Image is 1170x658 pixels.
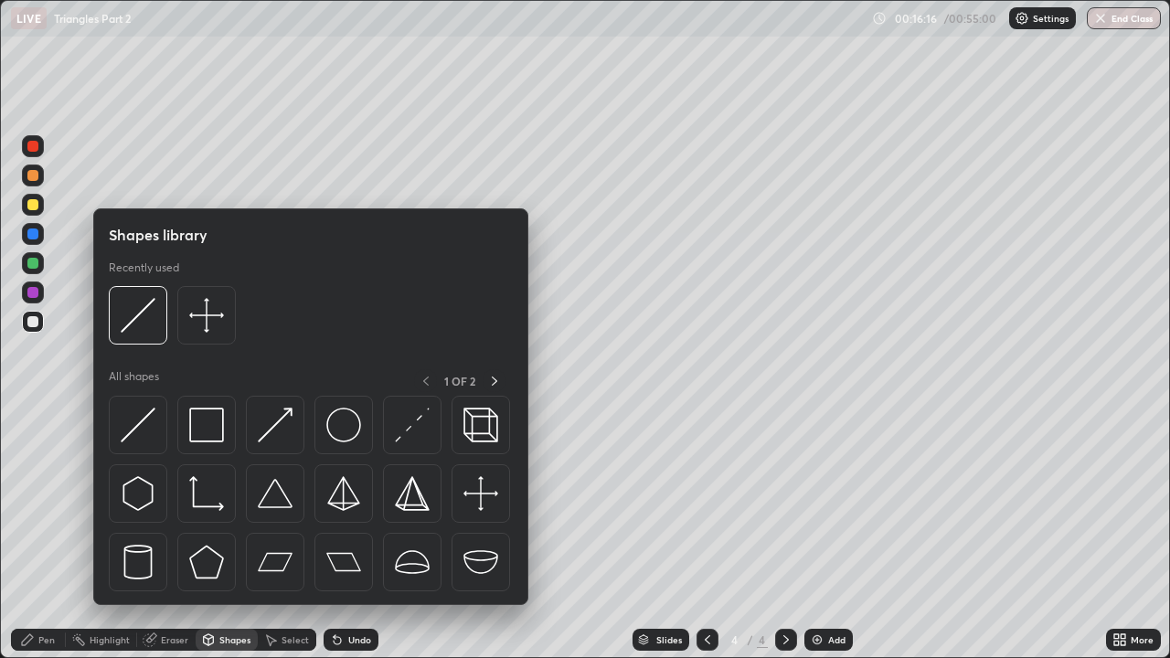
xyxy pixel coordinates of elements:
[219,635,250,644] div: Shapes
[348,635,371,644] div: Undo
[189,476,224,511] img: svg+xml;charset=utf-8,%3Csvg%20xmlns%3D%22http%3A%2F%2Fwww.w3.org%2F2000%2Fsvg%22%20width%3D%2233...
[748,634,753,645] div: /
[395,476,430,511] img: svg+xml;charset=utf-8,%3Csvg%20xmlns%3D%22http%3A%2F%2Fwww.w3.org%2F2000%2Fsvg%22%20width%3D%2234...
[1087,7,1161,29] button: End Class
[463,408,498,442] img: svg+xml;charset=utf-8,%3Csvg%20xmlns%3D%22http%3A%2F%2Fwww.w3.org%2F2000%2Fsvg%22%20width%3D%2235...
[326,545,361,579] img: svg+xml;charset=utf-8,%3Csvg%20xmlns%3D%22http%3A%2F%2Fwww.w3.org%2F2000%2Fsvg%22%20width%3D%2244...
[395,408,430,442] img: svg+xml;charset=utf-8,%3Csvg%20xmlns%3D%22http%3A%2F%2Fwww.w3.org%2F2000%2Fsvg%22%20width%3D%2230...
[1015,11,1029,26] img: class-settings-icons
[1033,14,1069,23] p: Settings
[161,635,188,644] div: Eraser
[757,631,768,648] div: 4
[121,476,155,511] img: svg+xml;charset=utf-8,%3Csvg%20xmlns%3D%22http%3A%2F%2Fwww.w3.org%2F2000%2Fsvg%22%20width%3D%2230...
[810,632,824,647] img: add-slide-button
[54,11,131,26] p: Triangles Part 2
[656,635,682,644] div: Slides
[258,408,292,442] img: svg+xml;charset=utf-8,%3Csvg%20xmlns%3D%22http%3A%2F%2Fwww.w3.org%2F2000%2Fsvg%22%20width%3D%2230...
[258,545,292,579] img: svg+xml;charset=utf-8,%3Csvg%20xmlns%3D%22http%3A%2F%2Fwww.w3.org%2F2000%2Fsvg%22%20width%3D%2244...
[1093,11,1108,26] img: end-class-cross
[189,545,224,579] img: svg+xml;charset=utf-8,%3Csvg%20xmlns%3D%22http%3A%2F%2Fwww.w3.org%2F2000%2Fsvg%22%20width%3D%2234...
[326,408,361,442] img: svg+xml;charset=utf-8,%3Csvg%20xmlns%3D%22http%3A%2F%2Fwww.w3.org%2F2000%2Fsvg%22%20width%3D%2236...
[121,408,155,442] img: svg+xml;charset=utf-8,%3Csvg%20xmlns%3D%22http%3A%2F%2Fwww.w3.org%2F2000%2Fsvg%22%20width%3D%2230...
[444,374,475,388] p: 1 OF 2
[121,298,155,333] img: svg+xml;charset=utf-8,%3Csvg%20xmlns%3D%22http%3A%2F%2Fwww.w3.org%2F2000%2Fsvg%22%20width%3D%2230...
[258,476,292,511] img: svg+xml;charset=utf-8,%3Csvg%20xmlns%3D%22http%3A%2F%2Fwww.w3.org%2F2000%2Fsvg%22%20width%3D%2238...
[463,545,498,579] img: svg+xml;charset=utf-8,%3Csvg%20xmlns%3D%22http%3A%2F%2Fwww.w3.org%2F2000%2Fsvg%22%20width%3D%2238...
[463,476,498,511] img: svg+xml;charset=utf-8,%3Csvg%20xmlns%3D%22http%3A%2F%2Fwww.w3.org%2F2000%2Fsvg%22%20width%3D%2240...
[1131,635,1154,644] div: More
[109,224,207,246] h5: Shapes library
[828,635,846,644] div: Add
[90,635,130,644] div: Highlight
[395,545,430,579] img: svg+xml;charset=utf-8,%3Csvg%20xmlns%3D%22http%3A%2F%2Fwww.w3.org%2F2000%2Fsvg%22%20width%3D%2238...
[726,634,744,645] div: 4
[38,635,55,644] div: Pen
[109,260,179,275] p: Recently used
[109,369,159,392] p: All shapes
[282,635,309,644] div: Select
[16,11,41,26] p: LIVE
[326,476,361,511] img: svg+xml;charset=utf-8,%3Csvg%20xmlns%3D%22http%3A%2F%2Fwww.w3.org%2F2000%2Fsvg%22%20width%3D%2234...
[121,545,155,579] img: svg+xml;charset=utf-8,%3Csvg%20xmlns%3D%22http%3A%2F%2Fwww.w3.org%2F2000%2Fsvg%22%20width%3D%2228...
[189,408,224,442] img: svg+xml;charset=utf-8,%3Csvg%20xmlns%3D%22http%3A%2F%2Fwww.w3.org%2F2000%2Fsvg%22%20width%3D%2234...
[189,298,224,333] img: svg+xml;charset=utf-8,%3Csvg%20xmlns%3D%22http%3A%2F%2Fwww.w3.org%2F2000%2Fsvg%22%20width%3D%2240...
